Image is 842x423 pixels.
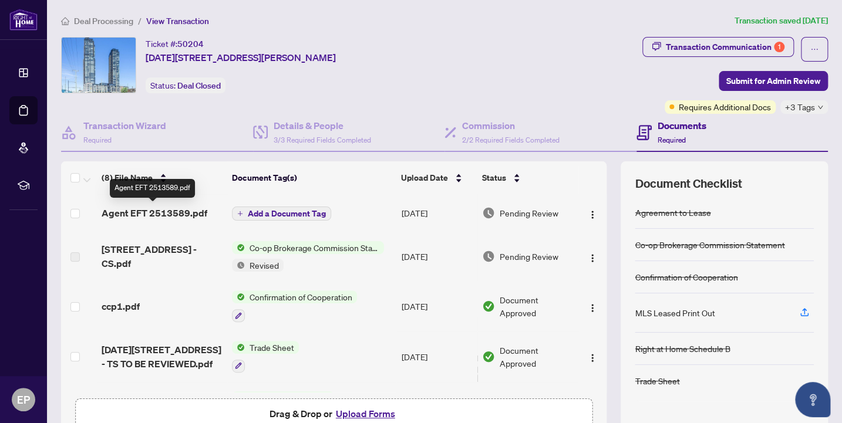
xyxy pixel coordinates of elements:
[274,119,371,133] h4: Details & People
[274,136,371,144] span: 3/3 Required Fields Completed
[583,297,602,316] button: Logo
[245,341,299,354] span: Trade Sheet
[635,270,737,283] div: Confirmation of Cooperation
[97,161,228,194] th: (8) File Name
[110,179,195,198] div: Agent EFT 2513589.pdf
[588,303,597,313] img: Logo
[635,175,742,192] span: Document Checklist
[396,331,477,382] td: [DATE]
[635,206,710,219] div: Agreement to Lease
[232,290,245,303] img: Status Icon
[245,391,334,404] span: Back to Vendor Letter
[102,343,223,371] span: [DATE][STREET_ADDRESS] - TS TO BE REVIEWED.pdf
[146,37,204,50] div: Ticket #:
[232,206,331,221] button: Add a Document Tag
[102,299,140,313] span: ccp1.pdf
[810,45,819,53] span: ellipsis
[774,42,784,52] div: 1
[635,374,679,387] div: Trade Sheet
[477,161,578,194] th: Status
[248,209,326,218] span: Add a Document Tag
[817,104,823,110] span: down
[232,391,334,423] button: Status IconBack to Vendor Letter
[583,247,602,266] button: Logo
[583,347,602,366] button: Logo
[583,204,602,222] button: Logo
[232,341,299,373] button: Status IconTrade Sheet
[74,16,133,26] span: Deal Processing
[83,119,166,133] h4: Transaction Wizard
[401,171,448,184] span: Upload Date
[635,238,784,251] div: Co-op Brokerage Commission Statement
[658,136,686,144] span: Required
[232,207,331,221] button: Add a Document Tag
[679,100,771,113] span: Requires Additional Docs
[61,17,69,25] span: home
[232,341,245,354] img: Status Icon
[500,250,558,263] span: Pending Review
[232,259,245,272] img: Status Icon
[396,161,477,194] th: Upload Date
[9,9,38,31] img: logo
[666,38,784,56] div: Transaction Communication
[795,382,830,417] button: Open asap
[482,350,495,363] img: Document Status
[635,342,730,355] div: Right at Home Schedule B
[245,259,284,272] span: Revised
[500,293,574,319] span: Document Approved
[396,281,477,331] td: [DATE]
[62,38,136,93] img: IMG-N12339755_1.jpg
[482,250,495,263] img: Document Status
[642,37,794,57] button: Transaction Communication1
[232,241,384,272] button: Status IconCo-op Brokerage Commission StatementStatus IconRevised
[232,241,245,254] img: Status Icon
[17,391,30,408] span: EP
[482,207,495,219] img: Document Status
[482,300,495,313] img: Document Status
[719,71,828,91] button: Submit for Admin Review
[177,39,204,49] span: 50204
[83,136,112,144] span: Required
[482,171,506,184] span: Status
[227,161,396,194] th: Document Tag(s)
[102,171,153,184] span: (8) File Name
[146,16,209,26] span: View Transaction
[735,14,828,28] article: Transaction saved [DATE]
[237,211,243,216] span: plus
[396,194,477,232] td: [DATE]
[588,210,597,219] img: Logo
[332,406,399,421] button: Upload Forms
[462,136,560,144] span: 2/2 Required Fields Completed
[102,242,223,270] span: [STREET_ADDRESS] - CS.pdf
[588,353,597,363] img: Logo
[588,253,597,263] img: Logo
[146,50,336,65] span: [DATE][STREET_ADDRESS][PERSON_NAME]
[500,207,558,219] span: Pending Review
[232,391,245,404] img: Status Icon
[177,80,221,91] span: Deal Closed
[658,119,706,133] h4: Documents
[270,406,399,421] span: Drag & Drop or
[635,306,715,319] div: MLS Leased Print Out
[462,119,560,133] h4: Commission
[396,232,477,281] td: [DATE]
[726,72,820,90] span: Submit for Admin Review
[138,14,142,28] li: /
[245,290,357,303] span: Confirmation of Cooperation
[785,100,815,114] span: +3 Tags
[500,344,574,370] span: Document Approved
[102,206,207,220] span: Agent EFT 2513589.pdf
[245,241,384,254] span: Co-op Brokerage Commission Statement
[146,77,225,93] div: Status:
[232,290,357,322] button: Status IconConfirmation of Cooperation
